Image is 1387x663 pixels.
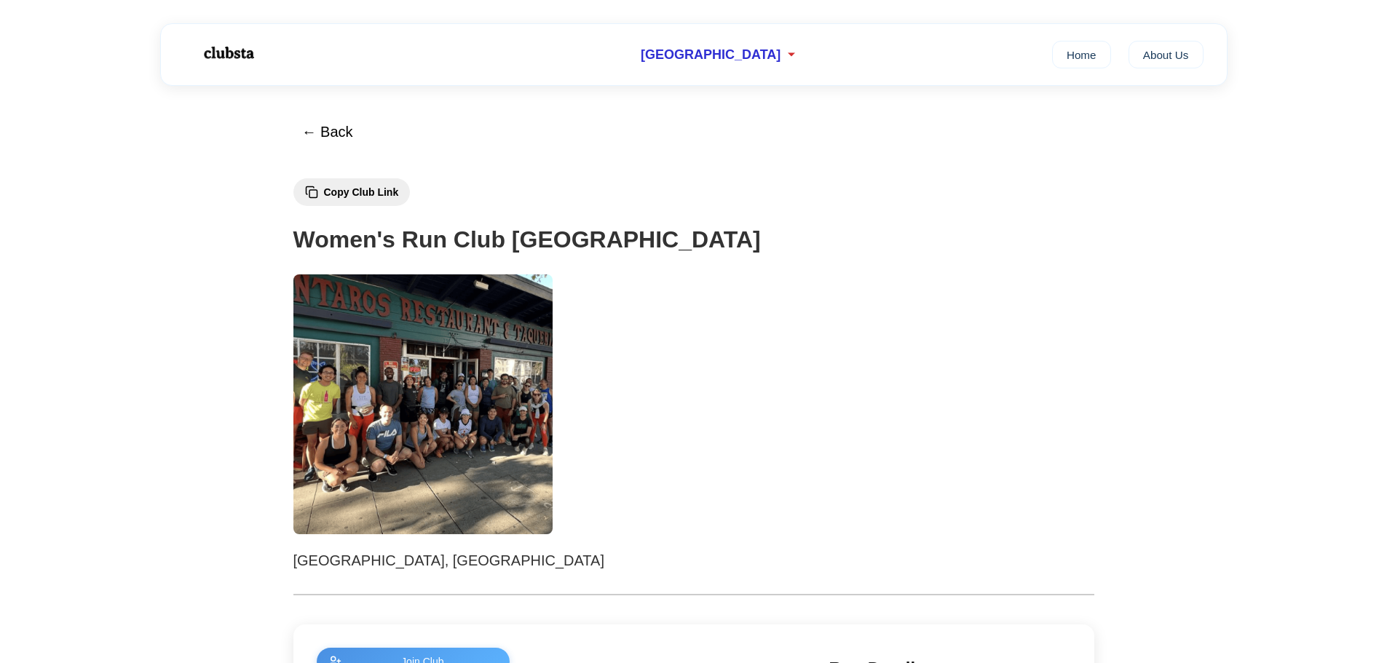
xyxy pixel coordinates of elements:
[293,274,553,534] img: Women's Run Club East Bay 1
[293,221,1094,258] h1: Women's Run Club [GEOGRAPHIC_DATA]
[293,178,411,206] button: Copy Club Link
[184,35,272,71] img: Logo
[1129,41,1204,68] a: About Us
[293,549,1094,572] p: [GEOGRAPHIC_DATA], [GEOGRAPHIC_DATA]
[293,115,362,149] button: ← Back
[1052,41,1111,68] a: Home
[324,186,399,198] span: Copy Club Link
[641,47,781,63] span: [GEOGRAPHIC_DATA]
